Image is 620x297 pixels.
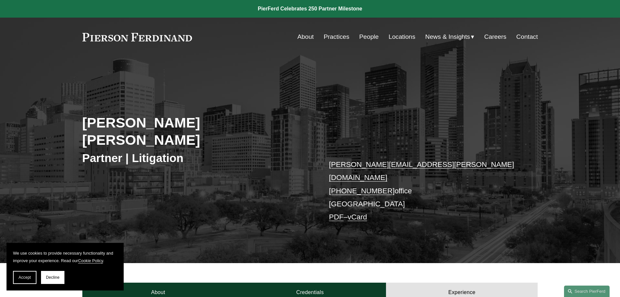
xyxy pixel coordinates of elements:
[484,31,506,43] a: Careers
[19,275,31,280] span: Accept
[359,31,379,43] a: People
[46,275,60,280] span: Decline
[13,249,117,264] p: We use cookies to provide necessary functionality and improve your experience. Read our .
[564,286,610,297] a: Search this site
[82,114,310,148] h2: [PERSON_NAME] [PERSON_NAME]
[78,258,103,263] a: Cookie Policy
[425,31,475,43] a: folder dropdown
[41,271,64,284] button: Decline
[324,31,349,43] a: Practices
[389,31,415,43] a: Locations
[82,151,310,165] h3: Partner | Litigation
[425,31,470,43] span: News & Insights
[348,213,367,221] a: vCard
[329,160,514,182] a: [PERSON_NAME][EMAIL_ADDRESS][PERSON_NAME][DOMAIN_NAME]
[7,243,124,290] section: Cookie banner
[329,158,519,224] p: office [GEOGRAPHIC_DATA] –
[329,187,395,195] a: [PHONE_NUMBER]
[297,31,314,43] a: About
[329,213,344,221] a: PDF
[13,271,36,284] button: Accept
[516,31,538,43] a: Contact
